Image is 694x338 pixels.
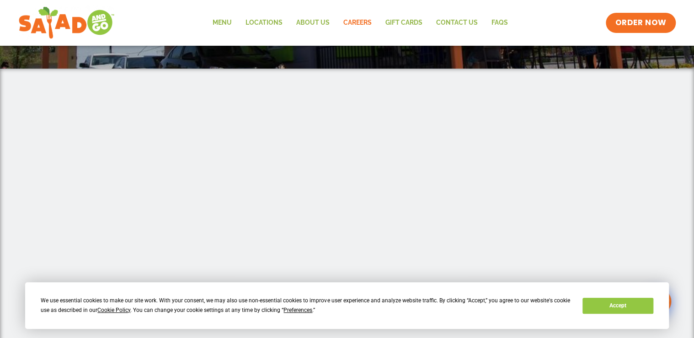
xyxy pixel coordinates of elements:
nav: Menu [206,12,515,33]
a: GIFT CARDS [379,12,429,33]
span: Preferences [283,307,312,313]
img: new-SAG-logo-768×292 [18,5,115,41]
span: ORDER NOW [615,17,666,28]
a: Contact Us [429,12,485,33]
span: Cookie Policy [97,307,130,313]
div: Cookie Consent Prompt [25,282,669,329]
button: Accept [582,298,653,314]
a: About Us [289,12,336,33]
a: ORDER NOW [606,13,675,33]
div: We use essential cookies to make our site work. With your consent, we may also use non-essential ... [41,296,571,315]
a: Locations [239,12,289,33]
a: Careers [336,12,379,33]
a: Menu [206,12,239,33]
a: FAQs [485,12,515,33]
